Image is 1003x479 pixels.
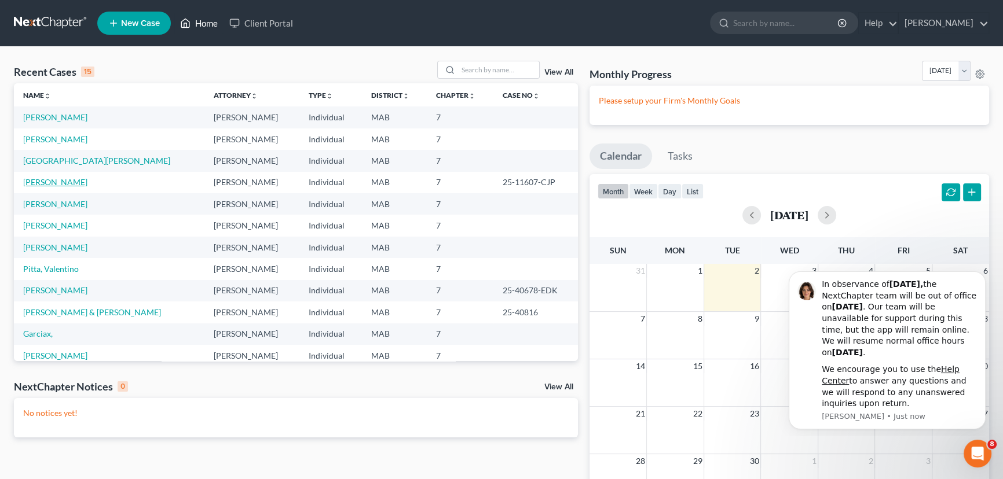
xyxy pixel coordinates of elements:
[23,242,87,252] a: [PERSON_NAME]
[427,237,493,258] td: 7
[362,280,427,301] td: MAB
[362,193,427,215] td: MAB
[733,12,839,34] input: Search by name...
[610,245,627,255] span: Sun
[23,177,87,187] a: [PERSON_NAME]
[658,183,682,199] button: day
[697,264,704,278] span: 1
[598,183,629,199] button: month
[23,91,51,100] a: Nameunfold_more
[987,440,997,449] span: 8
[362,345,427,366] td: MAB
[458,61,539,78] input: Search by name...
[427,172,493,193] td: 7
[427,345,493,366] td: 7
[23,199,87,209] a: [PERSON_NAME]
[14,65,94,79] div: Recent Cases
[427,128,493,150] td: 7
[326,93,333,100] i: unfold_more
[299,237,362,258] td: Individual
[964,440,991,467] iframe: Intercom live chat
[427,193,493,215] td: 7
[204,193,299,215] td: [PERSON_NAME]
[299,215,362,236] td: Individual
[692,407,704,421] span: 22
[867,454,874,468] span: 2
[468,93,475,100] i: unfold_more
[503,91,540,100] a: Case Nounfold_more
[639,312,646,326] span: 7
[299,106,362,128] td: Individual
[590,143,652,169] a: Calendar
[599,95,980,106] p: Please setup your Firm's Monthly Goals
[371,91,409,100] a: Districtunfold_more
[299,150,362,171] td: Individual
[23,307,161,317] a: [PERSON_NAME] & [PERSON_NAME]
[635,264,646,278] span: 31
[362,150,427,171] td: MAB
[771,261,1003,436] iframe: Intercom notifications message
[749,407,760,421] span: 23
[299,280,362,301] td: Individual
[299,345,362,366] td: Individual
[362,323,427,345] td: MAB
[402,93,409,100] i: unfold_more
[753,264,760,278] span: 2
[544,383,573,391] a: View All
[250,93,257,100] i: unfold_more
[770,209,808,221] h2: [DATE]
[427,258,493,279] td: 7
[682,183,704,199] button: list
[299,128,362,150] td: Individual
[299,323,362,345] td: Individual
[925,454,932,468] span: 3
[427,106,493,128] td: 7
[724,245,740,255] span: Tue
[23,220,87,230] a: [PERSON_NAME]
[436,91,475,100] a: Chapterunfold_more
[23,285,87,295] a: [PERSON_NAME]
[753,312,760,326] span: 9
[23,407,569,419] p: No notices yet!
[544,68,573,76] a: View All
[899,13,989,34] a: [PERSON_NAME]
[657,143,703,169] a: Tasks
[692,359,704,373] span: 15
[121,19,160,28] span: New Case
[427,301,493,323] td: 7
[174,13,224,34] a: Home
[749,359,760,373] span: 16
[204,237,299,258] td: [PERSON_NAME]
[811,454,818,468] span: 1
[427,323,493,345] td: 7
[692,454,704,468] span: 29
[493,172,578,193] td: 25-11607-CJP
[665,245,685,255] span: Mon
[44,93,51,100] i: unfold_more
[23,156,170,165] a: [GEOGRAPHIC_DATA][PERSON_NAME]
[859,13,898,34] a: Help
[204,106,299,128] td: [PERSON_NAME]
[427,215,493,236] td: 7
[204,258,299,279] td: [PERSON_NAME]
[953,245,968,255] span: Sat
[23,264,79,274] a: Pitta, Valentino
[427,150,493,171] td: 7
[309,91,333,100] a: Typeunfold_more
[362,106,427,128] td: MAB
[204,301,299,323] td: [PERSON_NAME]
[898,245,910,255] span: Fri
[533,93,540,100] i: unfold_more
[697,312,704,326] span: 8
[362,301,427,323] td: MAB
[23,134,87,144] a: [PERSON_NAME]
[23,112,87,122] a: [PERSON_NAME]
[23,329,53,338] a: Garciax,
[299,258,362,279] td: Individual
[204,215,299,236] td: [PERSON_NAME]
[204,172,299,193] td: [PERSON_NAME]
